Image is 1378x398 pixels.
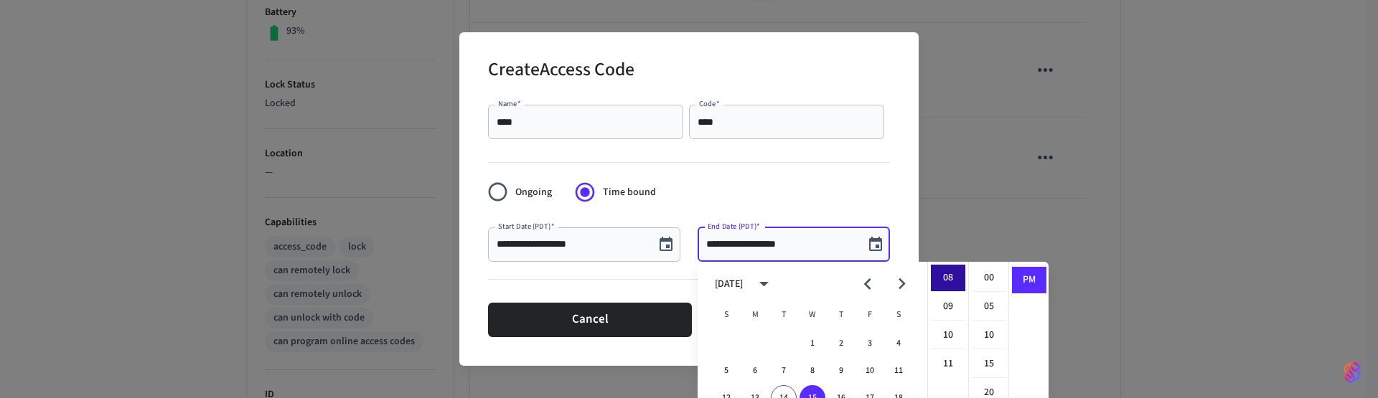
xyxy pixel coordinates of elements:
[498,221,554,232] label: Start Date (PDT)
[800,300,825,329] span: Wednesday
[498,98,521,109] label: Name
[1344,361,1361,384] img: SeamLogoGradient.69752ec5.svg
[972,322,1006,349] li: 10 minutes
[886,331,911,356] button: 4
[972,265,1006,292] li: 0 minutes
[828,300,854,329] span: Thursday
[488,303,692,337] button: Cancel
[857,331,883,356] button: 3
[850,267,884,300] button: Previous month
[828,358,854,384] button: 9
[742,300,768,329] span: Monday
[857,300,883,329] span: Friday
[515,185,552,200] span: Ongoing
[747,267,781,300] button: calendar view is open, switch to year view
[742,358,768,384] button: 6
[1012,267,1046,293] li: PM
[931,265,965,292] li: 8 hours
[800,358,825,384] button: 8
[713,358,739,384] button: 5
[861,230,890,259] button: Choose date, selected date is Oct 15, 2025
[886,300,911,329] span: Saturday
[972,293,1006,321] li: 5 minutes
[857,358,883,384] button: 10
[972,351,1006,378] li: 15 minutes
[886,358,911,384] button: 11
[931,351,965,377] li: 11 hours
[931,322,965,349] li: 10 hours
[771,300,797,329] span: Tuesday
[715,277,743,292] div: [DATE]
[652,230,680,259] button: Choose date, selected date is Oct 15, 2025
[771,358,797,384] button: 7
[488,49,634,93] h2: Create Access Code
[800,331,825,356] button: 1
[931,293,965,321] li: 9 hours
[885,267,919,300] button: Next month
[708,221,760,232] label: End Date (PDT)
[699,98,720,109] label: Code
[828,331,854,356] button: 2
[713,300,739,329] span: Sunday
[603,185,656,200] span: Time bound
